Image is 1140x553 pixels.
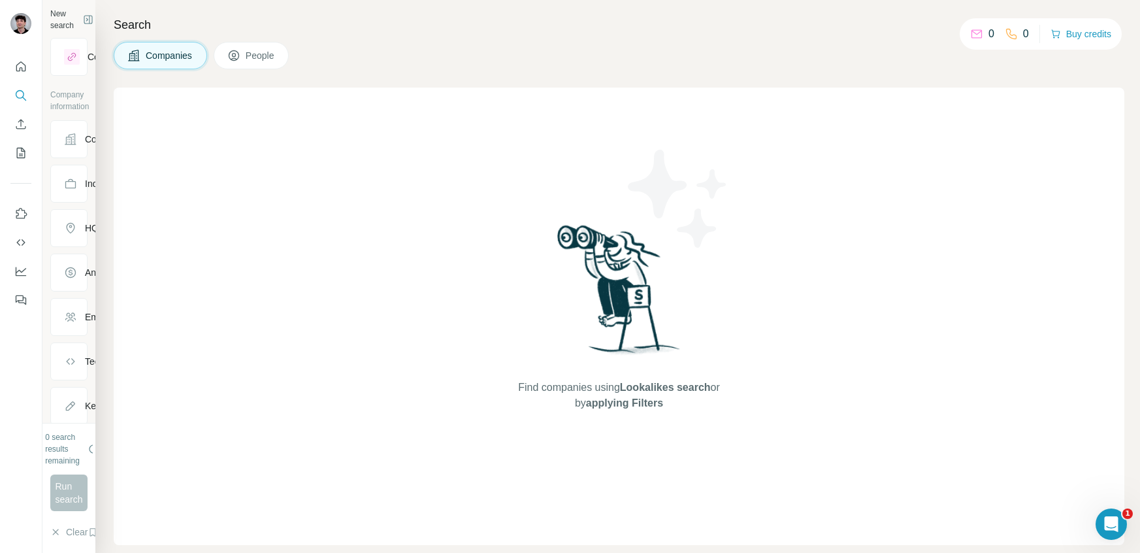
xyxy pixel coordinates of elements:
button: Enrich CSV [10,112,31,136]
span: Find companies using or by [514,380,723,411]
span: applying Filters [586,397,663,409]
button: Buy credits [1050,25,1111,43]
div: Technologies [85,355,138,368]
div: 0 search results remaining [45,431,93,467]
button: Keywords [51,390,87,422]
button: Employees (size) [51,301,87,333]
div: HQ location [85,222,133,235]
button: My lists [10,141,31,165]
button: Annual revenue ($) [51,257,87,288]
button: Quick start [10,55,31,78]
button: Company lookalikes [51,41,87,73]
button: Use Surfe on LinkedIn [10,202,31,226]
div: Annual revenue ($) [85,266,163,279]
div: Company lookalikes [88,50,169,63]
iframe: Intercom live chat [1096,509,1127,540]
img: Surfe Illustration - Stars [619,140,737,258]
img: Surfe Illustration - Woman searching with binoculars [551,222,687,367]
span: Companies [146,49,193,62]
button: Company [51,124,87,155]
div: Company [85,133,124,146]
p: 0 [988,26,994,42]
button: Technologies [51,346,87,377]
h4: Search [114,16,1124,34]
div: Industry [85,177,118,190]
div: Employees (size) [85,310,155,324]
button: Industry [51,168,87,199]
button: Use Surfe API [10,231,31,254]
p: Company information [50,89,88,112]
img: Avatar [10,13,31,34]
button: Dashboard [10,260,31,283]
div: Keywords [85,399,125,412]
button: Feedback [10,288,31,312]
button: Search [10,84,31,107]
button: Clear [50,519,88,545]
button: Hide [74,10,124,29]
p: 0 [1023,26,1029,42]
button: HQ location [51,212,87,244]
button: Save search [88,519,131,545]
span: People [246,49,276,62]
span: 1 [1122,509,1133,519]
span: Lookalikes search [620,382,711,393]
div: New search [50,8,74,31]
